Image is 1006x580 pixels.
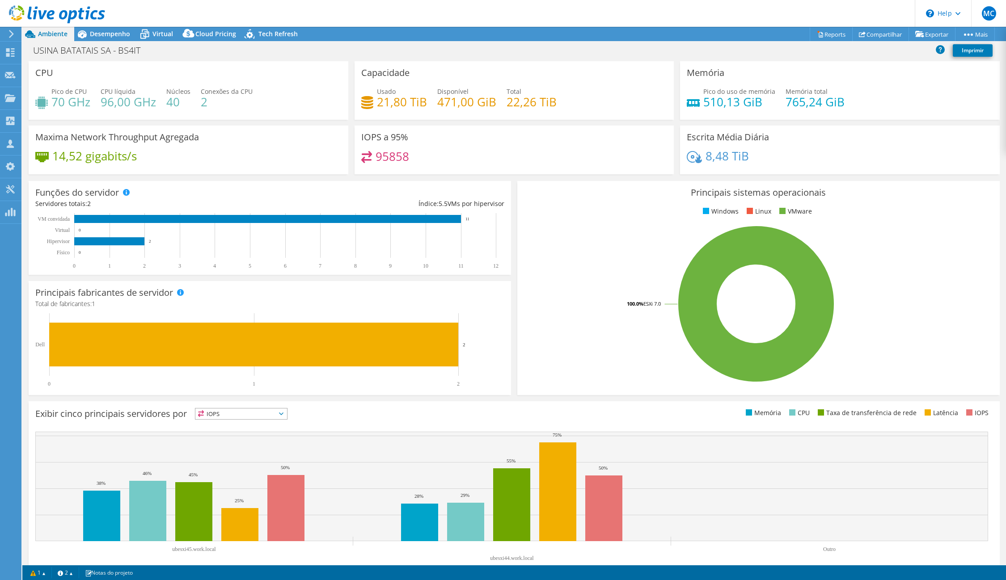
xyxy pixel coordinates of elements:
text: 2 [463,342,465,347]
text: 6 [284,263,287,269]
text: 55% [507,458,516,463]
text: 11 [458,263,464,269]
h4: 70 GHz [51,97,90,107]
text: ubesxi45.work.local [172,546,216,552]
h4: 96,00 GHz [101,97,156,107]
text: 38% [97,480,106,486]
li: VMware [777,206,812,216]
span: Conexões da CPU [201,87,253,96]
a: Exportar [909,27,955,41]
li: IOPS [964,408,989,418]
h4: 21,80 TiB [377,97,427,107]
span: Memória total [786,87,828,96]
h4: 510,13 GiB [703,97,775,107]
text: 29% [461,492,469,498]
text: 1 [108,263,111,269]
text: 0 [48,381,51,387]
a: Reports [810,27,853,41]
span: CPU líquida [101,87,135,96]
text: 10 [423,263,428,269]
span: Pico do uso de memória [703,87,775,96]
text: Dell [35,341,45,348]
h3: Maxima Network Throughput Agregada [35,132,199,142]
div: Servidores totais: [35,199,270,209]
text: 45% [189,472,198,477]
h3: Funções do servidor [35,188,119,198]
text: 75% [553,432,562,437]
h1: USINA BATATAIS SA - BS4IT [29,46,154,55]
a: Notas do projeto [79,567,139,578]
h3: Memória [687,68,724,78]
span: Tech Refresh [258,29,298,38]
h4: 8,48 TiB [706,151,749,161]
span: Desempenho [90,29,130,38]
text: 4 [213,263,216,269]
text: 46% [143,471,152,476]
text: Virtual [55,227,70,233]
text: 25% [235,498,244,503]
h4: 14,52 gigabits/s [52,151,137,161]
a: Imprimir [953,44,993,57]
svg: \n [926,9,934,17]
h4: 95858 [376,151,409,161]
li: Taxa de transferência de rede [816,408,917,418]
h3: Principais fabricantes de servidor [35,288,173,298]
tspan: Físico [57,249,70,256]
text: 2 [143,263,146,269]
span: Disponível [437,87,469,96]
text: 50% [599,465,608,471]
text: 0 [73,263,76,269]
li: Latência [922,408,958,418]
span: Cloud Pricing [195,29,236,38]
h4: 2 [201,97,253,107]
a: Compartilhar [852,27,909,41]
li: Memória [744,408,781,418]
text: 5 [249,263,251,269]
text: Outro [823,546,836,552]
text: 12 [493,263,499,269]
text: 28% [414,493,423,499]
text: 0 [79,250,81,255]
text: 8 [354,263,357,269]
span: Total [507,87,521,96]
a: Mais [955,27,995,41]
text: Hipervisor [47,238,70,244]
text: 9 [389,263,392,269]
h4: 22,26 TiB [507,97,557,107]
li: Windows [701,206,739,216]
span: Núcleos [166,87,190,96]
span: 2 [87,199,91,208]
tspan: 100.0% [627,300,643,307]
span: Ambiente [38,29,68,38]
h3: IOPS a 95% [361,132,408,142]
text: 2 [457,381,460,387]
text: 11 [465,217,469,221]
text: ubesxi44.work.local [490,555,534,561]
span: Virtual [152,29,173,38]
a: 1 [24,567,52,578]
text: 1 [253,381,255,387]
text: VM convidada [38,216,70,222]
span: MC [982,6,996,21]
li: CPU [787,408,810,418]
span: Usado [377,87,396,96]
span: 5.5 [439,199,448,208]
text: 0 [79,228,81,232]
span: IOPS [195,408,287,419]
span: Pico de CPU [51,87,87,96]
text: 3 [178,263,181,269]
h3: Escrita Média Diária [687,132,769,142]
h3: CPU [35,68,53,78]
h3: Principais sistemas operacionais [524,188,993,198]
span: 1 [92,299,95,308]
h4: Total de fabricantes: [35,299,504,309]
div: Índice: VMs por hipervisor [270,199,504,209]
li: Linux [744,206,771,216]
text: 2 [149,239,151,244]
h4: 471,00 GiB [437,97,496,107]
h4: 40 [166,97,190,107]
a: 2 [51,567,79,578]
h3: Capacidade [361,68,410,78]
tspan: ESXi 7.0 [643,300,661,307]
text: 50% [281,465,290,470]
